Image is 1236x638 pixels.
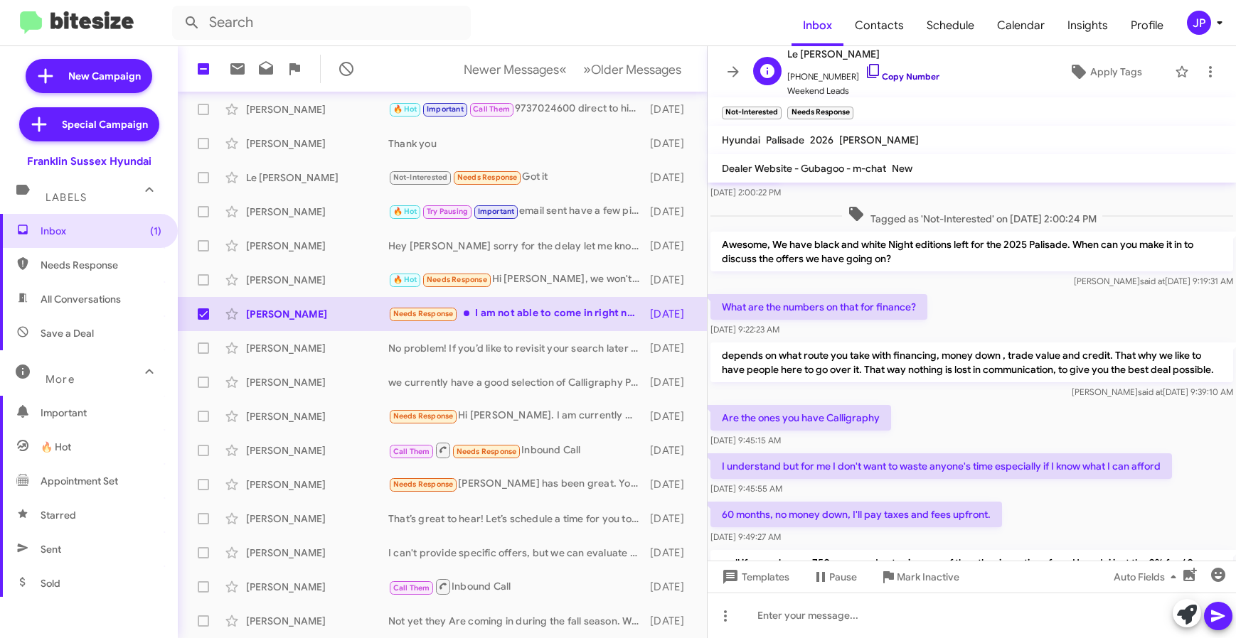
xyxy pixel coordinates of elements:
div: [PERSON_NAME] [246,580,388,594]
span: Sent [41,542,61,556]
div: [PERSON_NAME] [246,614,388,628]
span: Starred [41,508,76,522]
span: 🔥 Hot [393,104,417,114]
button: Next [575,55,690,84]
span: (1) [150,224,161,238]
div: [DATE] [647,443,696,458]
a: New Campaign [26,59,152,93]
span: 🔥 Hot [41,440,71,454]
p: depends on what route you take with financing, money down , trade value and credit. That why we l... [710,342,1233,382]
span: [DATE] 9:45:15 AM [710,435,781,445]
span: Special Campaign [62,117,148,131]
a: Special Campaign [19,107,159,141]
span: Labels [46,191,87,204]
div: 9737024600 direct to him,. [388,101,647,117]
div: Hi [PERSON_NAME]. I am currently working with someone. Thanks [388,408,647,424]
span: All Conversations [41,292,121,306]
span: New [892,162,912,175]
a: Profile [1119,5,1175,46]
span: 🔥 Hot [393,207,417,216]
div: [PERSON_NAME] [246,273,388,287]
span: Inbox [41,224,161,238]
small: Needs Response [787,107,853,119]
button: Previous [455,55,575,84]
span: Needs Response [41,258,161,272]
button: Apply Tags [1042,59,1168,85]
span: Needs Response [393,480,454,489]
span: said at [1138,386,1163,397]
button: JP [1175,11,1220,35]
span: Needs Response [393,309,454,318]
span: Palisade [766,134,804,146]
div: [DATE] [647,239,696,253]
span: Mark Inactive [897,564,959,590]
span: 2026 [810,134,833,146]
div: [PERSON_NAME] [246,409,388,423]
a: Contacts [843,5,915,46]
span: Newer Messages [464,62,559,77]
div: [DATE] [647,273,696,287]
small: Not-Interested [722,107,782,119]
span: [DATE] 9:22:23 AM [710,324,779,335]
span: [PHONE_NUMBER] [787,63,939,84]
span: Tagged as 'Not-Interested' on [DATE] 2:00:24 PM [842,205,1102,226]
a: Insights [1056,5,1119,46]
span: Older Messages [591,62,681,77]
div: [PERSON_NAME] [246,546,388,560]
span: Dealer Website - Gubagoo - m-chat [722,162,886,175]
div: [PERSON_NAME] [246,443,388,458]
span: Appointment Set [41,474,118,488]
p: 60 months, no money down, I'll pay taxes and fees upfront. [710,502,1002,527]
span: [DATE] 2:00:22 PM [710,187,781,198]
a: Schedule [915,5,986,46]
div: [PERSON_NAME] [246,102,388,117]
div: [DATE] [647,102,696,117]
div: [DATE] [647,375,696,389]
span: Hyundai [722,134,760,146]
span: » [583,60,591,78]
div: That’s great to hear! Let’s schedule a time for you to visit the dealership and we can discuss yo... [388,512,647,526]
span: Important [478,207,515,216]
div: [DATE] [647,409,696,423]
div: [PERSON_NAME] [246,239,388,253]
div: Le [PERSON_NAME] [246,171,388,185]
span: Needs Response [427,275,487,284]
div: Franklin Sussex Hyundai [27,154,151,168]
span: Pause [829,564,857,590]
div: [DATE] [647,341,696,355]
span: Needs Response [457,447,517,456]
span: [DATE] 9:49:27 AM [710,531,781,542]
p: Awesome, We have black and white Night editions left for the 2025 Palisade. When can you make it ... [710,232,1233,271]
a: Copy Number [865,71,939,82]
a: Inbox [792,5,843,46]
div: [DATE] [647,580,696,594]
div: [DATE] [647,171,696,185]
div: [DATE] [647,546,696,560]
span: Templates [719,564,789,590]
div: [PERSON_NAME] [246,307,388,321]
span: Not-Interested [393,173,448,182]
span: More [46,373,75,386]
button: Pause [801,564,868,590]
button: Templates [708,564,801,590]
p: well if your above a 750 score and not using any of the other incentives from Hyundai just the 0%... [710,550,1233,604]
span: Le [PERSON_NAME] [787,45,939,63]
div: [DATE] [647,205,696,219]
span: Save a Deal [41,326,94,340]
div: [PERSON_NAME] [246,205,388,219]
p: What are the numbers on that for finance? [710,294,927,320]
span: Apply Tags [1090,59,1142,85]
div: [DATE] [647,512,696,526]
span: New Campaign [68,69,141,83]
span: Call Them [473,104,510,114]
a: Calendar [986,5,1056,46]
span: Needs Response [393,411,454,421]
div: Inbound Call [388,441,647,459]
div: [PERSON_NAME] [246,512,388,526]
div: I am not able to come in right now we are just starting to look for something for our daughter it... [388,306,647,322]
